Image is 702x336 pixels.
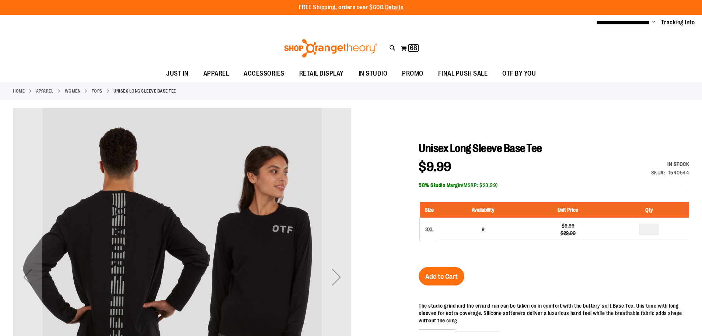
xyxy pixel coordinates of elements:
div: In stock [651,160,689,168]
button: Account menu [652,19,656,26]
span: ACCESSORIES [244,65,284,82]
div: The studio grind and the errand run can be taken on in comfort with the buttery-soft Base Tee, th... [419,302,689,324]
a: OTF BY YOU [495,65,543,82]
strong: SKU [651,170,666,176]
img: Shop Orangetheory [283,39,378,58]
span: $9.99 [419,159,451,174]
span: Unisex Long Sleeve Base Tee [419,142,542,155]
span: OTF BY YOU [502,65,536,82]
a: Tops [92,88,102,94]
span: IN STUDIO [359,65,388,82]
div: 1540544 [668,169,689,176]
a: RETAIL DISPLAY [292,65,351,82]
div: $9.99 [530,222,605,229]
a: Home [13,88,25,94]
div: 3XL [424,224,435,235]
span: APPAREL [203,65,229,82]
a: IN STUDIO [351,65,395,82]
a: FINAL PUSH SALE [431,65,495,82]
strong: Unisex Long Sleeve Base Tee [113,88,176,94]
span: Add to Cart [425,273,458,281]
p: FREE Shipping, orders over $600. [299,3,404,12]
a: WOMEN [65,88,81,94]
a: APPAREL [36,88,54,94]
a: PROMO [395,65,431,82]
th: Unit Price [527,202,609,218]
span: PROMO [402,65,423,82]
span: 9 [482,226,485,232]
span: FINAL PUSH SALE [438,65,488,82]
a: Tracking Info [661,18,695,27]
th: Size [420,202,439,218]
div: (MSRP: $23.99) [419,181,689,189]
span: JUST IN [166,65,189,82]
button: Add to Cart [419,267,464,285]
div: Availability [651,160,689,168]
b: 58% Studio Margin [419,182,462,188]
a: APPAREL [196,65,237,82]
a: Details [385,4,404,11]
span: 68 [410,44,417,52]
a: ACCESSORIES [236,65,292,82]
th: Availability [439,202,527,218]
div: $22.00 [530,229,605,237]
a: JUST IN [159,65,196,82]
th: Qty [609,202,689,218]
span: RETAIL DISPLAY [299,65,344,82]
